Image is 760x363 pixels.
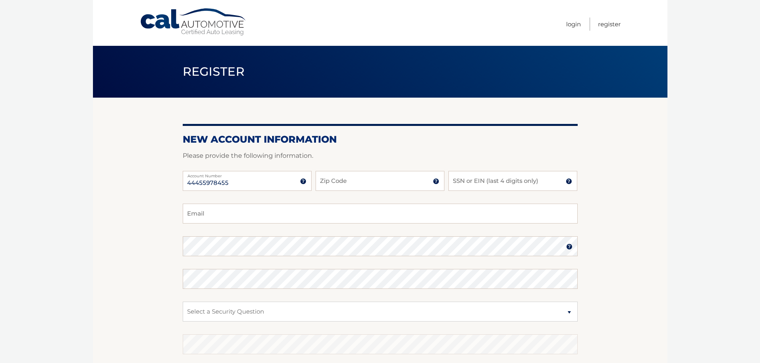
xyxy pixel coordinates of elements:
a: Register [598,18,621,31]
a: Cal Automotive [140,8,247,36]
label: Account Number [183,171,312,177]
img: tooltip.svg [300,178,306,184]
img: tooltip.svg [433,178,439,184]
img: tooltip.svg [566,243,572,250]
input: Zip Code [316,171,444,191]
span: Register [183,64,245,79]
a: Login [566,18,581,31]
input: Email [183,204,578,224]
h2: New Account Information [183,133,578,145]
input: Account Number [183,171,312,191]
p: Please provide the following information. [183,150,578,161]
img: tooltip.svg [566,178,572,184]
input: SSN or EIN (last 4 digits only) [448,171,577,191]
